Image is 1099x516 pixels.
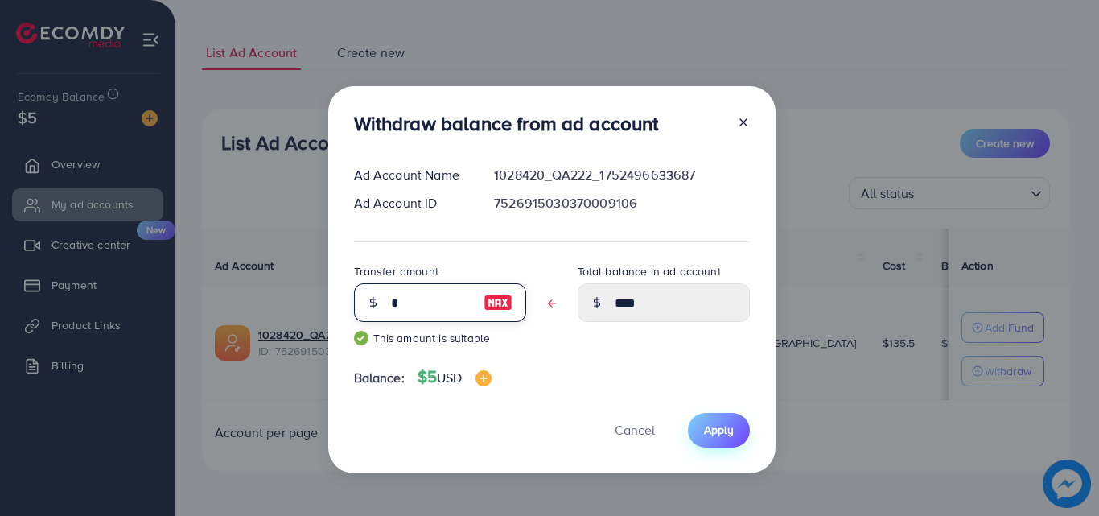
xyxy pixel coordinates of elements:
h3: Withdraw balance from ad account [354,112,659,135]
button: Apply [688,413,750,448]
span: Cancel [615,421,655,439]
button: Cancel [595,413,675,448]
small: This amount is suitable [354,330,526,346]
div: Ad Account Name [341,166,482,184]
img: image [475,370,492,386]
div: 1028420_QA222_1752496633687 [481,166,762,184]
label: Transfer amount [354,263,438,279]
div: Ad Account ID [341,194,482,213]
img: image [484,293,512,312]
h4: $5 [418,367,492,387]
label: Total balance in ad account [578,263,721,279]
span: Apply [704,422,734,438]
span: Balance: [354,369,405,387]
img: guide [354,331,368,345]
div: 7526915030370009106 [481,194,762,213]
span: USD [437,369,462,386]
